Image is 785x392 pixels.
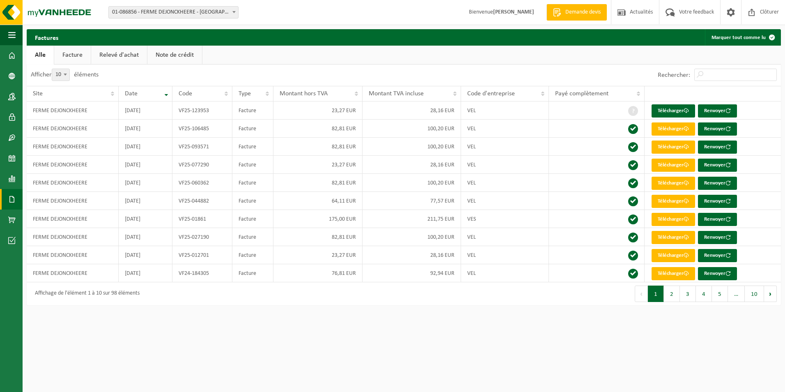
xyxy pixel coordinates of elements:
td: 100,20 EUR [363,138,461,156]
td: 82,81 EUR [273,228,363,246]
a: Facture [54,46,91,65]
td: 28,16 EUR [363,156,461,174]
td: Facture [232,156,273,174]
td: FERME DEJONCKHEERE [27,120,119,138]
button: 4 [696,286,712,302]
td: FERME DEJONCKHEERE [27,174,119,192]
td: VF25-027190 [172,228,232,246]
td: VF25-060362 [172,174,232,192]
span: Montant hors TVA [280,90,328,97]
td: Facture [232,246,273,264]
span: Demande devis [563,8,603,16]
span: Payé complètement [555,90,608,97]
td: [DATE] [119,192,173,210]
td: 100,20 EUR [363,228,461,246]
a: Télécharger [652,267,695,280]
button: 2 [664,286,680,302]
td: VF25-106485 [172,120,232,138]
td: 211,75 EUR [363,210,461,228]
button: Renvoyer [698,267,737,280]
td: [DATE] [119,138,173,156]
td: 100,20 EUR [363,174,461,192]
span: Montant TVA incluse [369,90,424,97]
button: Renvoyer [698,141,737,154]
td: FERME DEJONCKHEERE [27,138,119,156]
a: Télécharger [652,141,695,154]
td: Facture [232,210,273,228]
td: 28,16 EUR [363,246,461,264]
td: 82,81 EUR [273,138,363,156]
td: VEL [461,246,549,264]
a: Télécharger [652,177,695,190]
td: VEL [461,138,549,156]
button: Marquer tout comme lu [705,29,780,46]
span: Type [239,90,251,97]
td: [DATE] [119,101,173,120]
a: Alle [27,46,54,65]
span: Code [179,90,192,97]
button: 3 [680,286,696,302]
strong: [PERSON_NAME] [493,9,534,15]
td: 82,81 EUR [273,174,363,192]
div: Affichage de l'élément 1 à 10 sur 98 éléments [31,286,140,301]
a: Note de crédit [147,46,202,65]
td: 77,57 EUR [363,192,461,210]
td: VF25-077290 [172,156,232,174]
td: 92,94 EUR [363,264,461,282]
a: Télécharger [652,213,695,226]
label: Rechercher: [658,72,690,78]
button: 10 [745,286,764,302]
button: Previous [635,286,648,302]
td: [DATE] [119,210,173,228]
td: Facture [232,174,273,192]
span: Site [33,90,43,97]
span: 01-086856 - FERME DEJONCKHEERE - HAULCHIN [109,7,238,18]
td: VEL [461,264,549,282]
td: VF24-184305 [172,264,232,282]
a: Télécharger [652,231,695,244]
td: [DATE] [119,246,173,264]
a: Télécharger [652,159,695,172]
td: [DATE] [119,156,173,174]
td: 100,20 EUR [363,120,461,138]
button: Renvoyer [698,213,737,226]
td: FERME DEJONCKHEERE [27,101,119,120]
td: 23,27 EUR [273,246,363,264]
td: [DATE] [119,120,173,138]
td: VF25-01861 [172,210,232,228]
td: FERME DEJONCKHEERE [27,210,119,228]
button: Renvoyer [698,249,737,262]
td: VEL [461,228,549,246]
span: Code d'entreprise [467,90,515,97]
td: 23,27 EUR [273,156,363,174]
td: VEL [461,101,549,120]
td: 175,00 EUR [273,210,363,228]
button: Renvoyer [698,104,737,118]
span: 01-086856 - FERME DEJONCKHEERE - HAULCHIN [108,6,239,18]
td: VEL [461,156,549,174]
td: VF25-012701 [172,246,232,264]
span: … [728,286,745,302]
span: Date [125,90,138,97]
td: Facture [232,138,273,156]
td: 82,81 EUR [273,120,363,138]
td: VES [461,210,549,228]
td: Facture [232,120,273,138]
td: VF25-044882 [172,192,232,210]
td: 64,11 EUR [273,192,363,210]
td: Facture [232,192,273,210]
td: [DATE] [119,264,173,282]
button: Renvoyer [698,231,737,244]
button: Renvoyer [698,195,737,208]
button: Renvoyer [698,122,737,136]
button: 1 [648,286,664,302]
td: [DATE] [119,174,173,192]
button: Next [764,286,777,302]
a: Télécharger [652,249,695,262]
span: 10 [52,69,70,81]
td: VF25-123953 [172,101,232,120]
td: Facture [232,101,273,120]
a: Demande devis [546,4,607,21]
td: [DATE] [119,228,173,246]
td: FERME DEJONCKHEERE [27,264,119,282]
